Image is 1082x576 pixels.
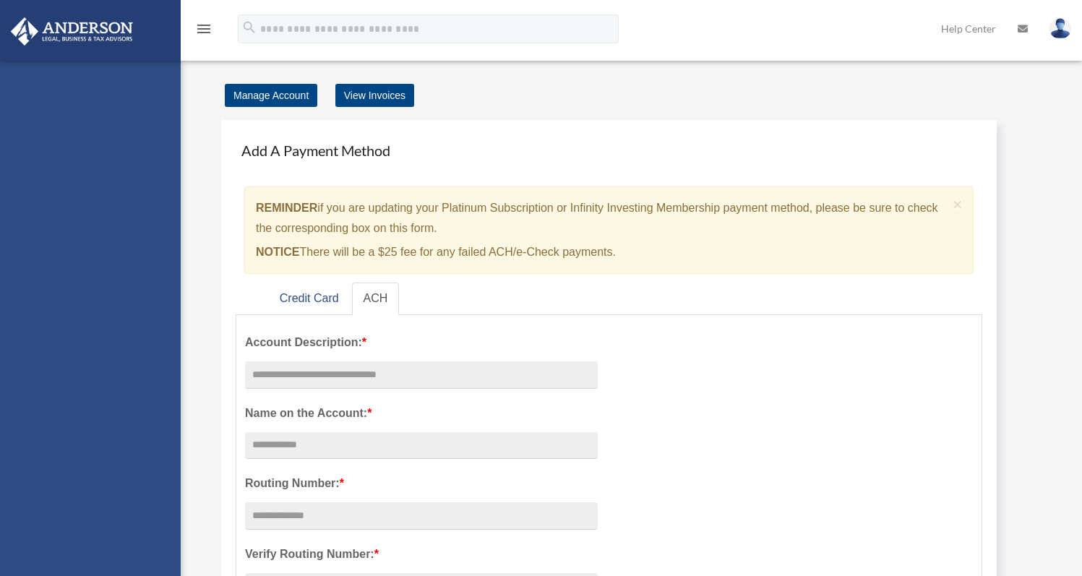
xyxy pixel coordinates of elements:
a: ACH [352,283,400,315]
strong: NOTICE [256,246,299,258]
a: Credit Card [268,283,351,315]
label: Account Description: [245,332,598,353]
i: search [241,20,257,35]
i: menu [195,20,212,38]
button: Close [953,197,963,212]
label: Name on the Account: [245,403,598,424]
label: Verify Routing Number: [245,544,598,564]
a: menu [195,25,212,38]
span: × [953,196,963,212]
a: Manage Account [225,84,317,107]
p: There will be a $25 fee for any failed ACH/e-Check payments. [256,242,948,262]
div: if you are updating your Platinum Subscription or Infinity Investing Membership payment method, p... [244,186,974,274]
strong: REMINDER [256,202,317,214]
img: Anderson Advisors Platinum Portal [7,17,137,46]
img: User Pic [1049,18,1071,39]
label: Routing Number: [245,473,598,494]
h4: Add A Payment Method [236,134,982,166]
a: View Invoices [335,84,414,107]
